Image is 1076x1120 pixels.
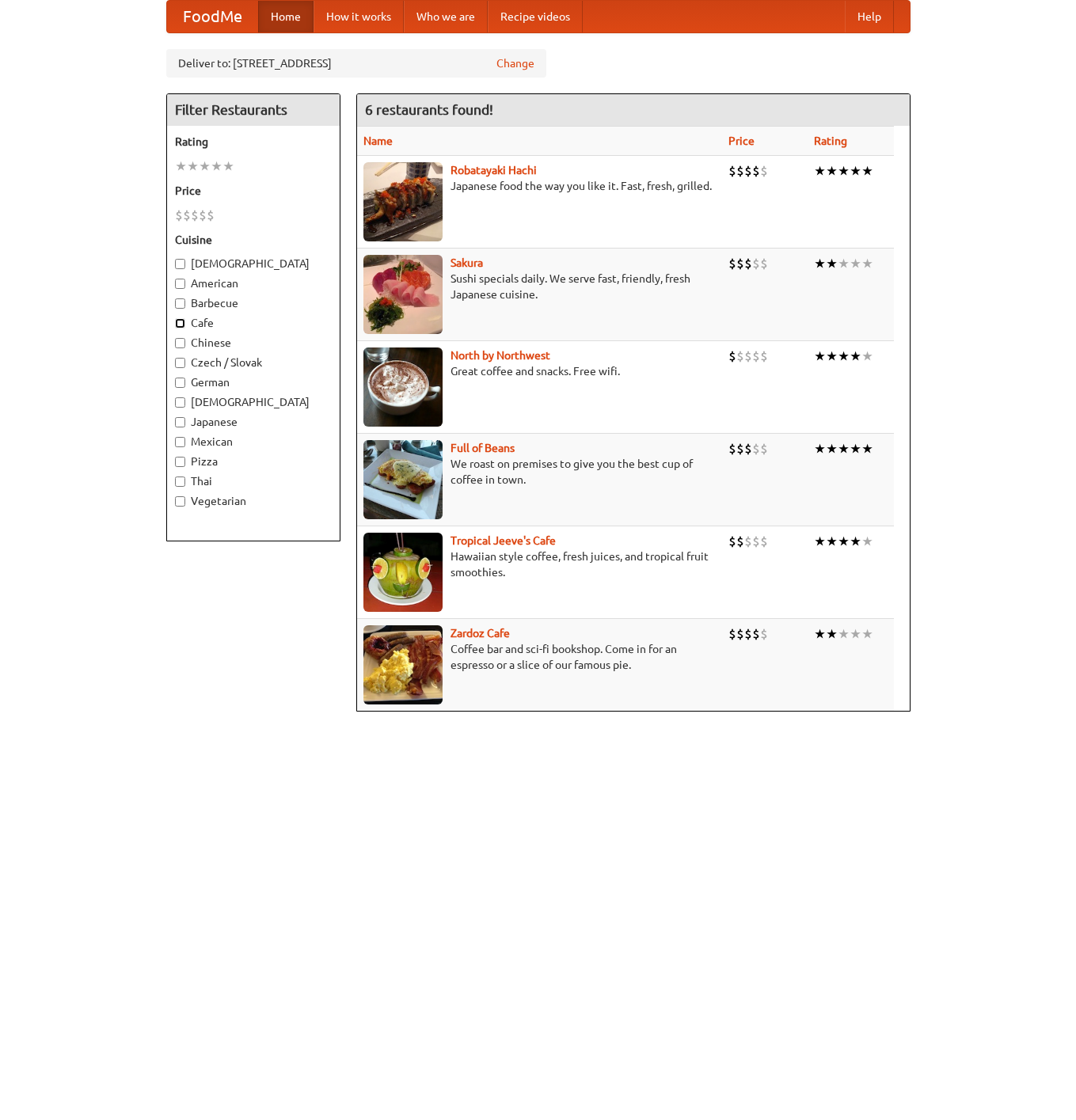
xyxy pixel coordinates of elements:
li: ★ [850,533,861,550]
a: Recipe videos [488,1,583,32]
label: Chinese [175,335,332,351]
li: ★ [211,158,222,175]
a: Full of Beans [451,442,515,454]
li: ★ [850,440,861,457]
input: Thai [175,476,185,487]
li: $ [752,347,760,365]
li: ★ [838,533,850,550]
p: Hawaiian style coffee, fresh juices, and tropical fruit smoothies. [363,549,717,580]
p: Japanese food the way you like it. Fast, fresh, grilled. [363,178,717,194]
li: $ [191,207,199,224]
a: Zardoz Cafe [451,627,510,640]
a: North by Northwest [451,349,550,362]
label: American [175,275,332,291]
li: $ [736,625,744,643]
li: ★ [175,158,187,175]
li: ★ [814,162,826,180]
input: Pizza [175,457,185,467]
a: Sakura [451,256,483,269]
ng-pluralize: 6 restaurants found! [365,102,493,117]
li: ★ [814,440,826,457]
li: $ [728,625,736,643]
li: ★ [861,347,873,365]
img: north.jpg [363,347,443,427]
label: Barbecue [175,295,332,311]
li: $ [175,207,183,224]
li: $ [744,533,752,550]
li: $ [207,207,215,224]
label: [DEMOGRAPHIC_DATA] [175,256,332,271]
li: $ [760,533,768,550]
li: $ [760,625,768,643]
label: [DEMOGRAPHIC_DATA] [175,394,332,410]
a: How it works [314,1,404,32]
li: $ [752,533,760,550]
li: ★ [861,255,873,272]
label: Mexican [175,434,332,450]
input: [DEMOGRAPHIC_DATA] [175,397,185,408]
li: $ [728,255,736,272]
li: ★ [838,162,850,180]
li: $ [728,440,736,457]
li: $ [760,440,768,457]
p: Coffee bar and sci-fi bookshop. Come in for an espresso or a slice of our famous pie. [363,641,717,673]
input: [DEMOGRAPHIC_DATA] [175,259,185,269]
input: Mexican [175,437,185,447]
li: ★ [838,255,850,272]
input: Vegetarian [175,496,185,507]
label: Cafe [175,315,332,331]
li: $ [760,162,768,180]
input: American [175,279,185,289]
li: $ [752,162,760,180]
li: $ [736,533,744,550]
input: Chinese [175,338,185,348]
li: ★ [814,533,826,550]
li: $ [183,207,191,224]
h5: Rating [175,134,332,150]
li: ★ [850,625,861,643]
li: ★ [826,255,838,272]
b: Tropical Jeeve's Cafe [451,534,556,547]
li: $ [728,162,736,180]
input: German [175,378,185,388]
a: FoodMe [167,1,258,32]
li: $ [744,440,752,457]
li: ★ [814,347,826,365]
li: ★ [826,162,838,180]
label: Thai [175,473,332,489]
img: jeeves.jpg [363,533,443,612]
li: ★ [838,440,850,457]
img: zardoz.jpg [363,625,443,704]
li: $ [736,347,744,365]
li: $ [736,440,744,457]
li: ★ [850,255,861,272]
input: Czech / Slovak [175,358,185,368]
li: ★ [826,347,838,365]
li: $ [728,347,736,365]
li: ★ [826,440,838,457]
h5: Cuisine [175,232,332,248]
li: ★ [187,158,199,175]
li: ★ [814,625,826,643]
input: Japanese [175,417,185,427]
li: $ [760,347,768,365]
h4: Filter Restaurants [167,94,340,126]
li: $ [752,255,760,272]
img: robatayaki.jpg [363,162,443,241]
li: $ [752,625,760,643]
li: ★ [838,625,850,643]
li: ★ [850,347,861,365]
li: $ [752,440,760,457]
li: ★ [861,533,873,550]
li: ★ [222,158,234,175]
li: ★ [861,625,873,643]
li: ★ [850,162,861,180]
label: German [175,374,332,390]
li: ★ [826,625,838,643]
img: beans.jpg [363,440,443,519]
a: Robatayaki Hachi [451,164,537,177]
